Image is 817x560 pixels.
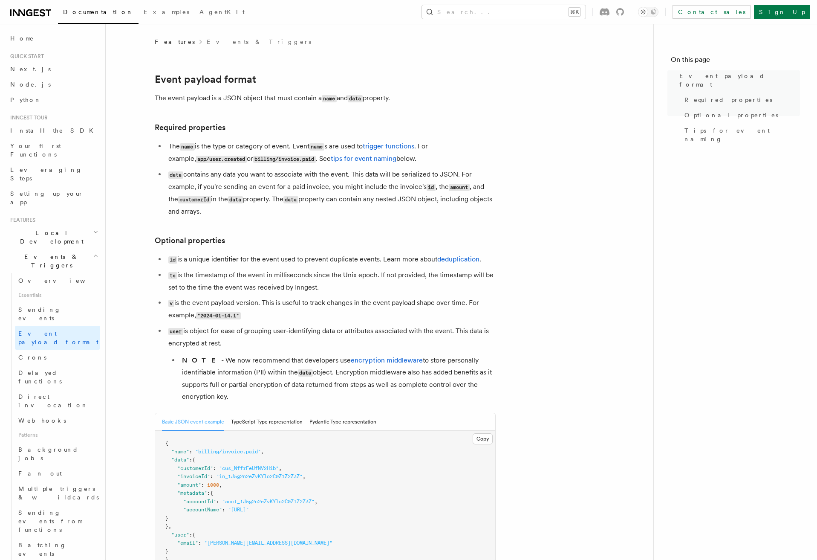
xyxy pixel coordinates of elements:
[168,256,177,264] code: id
[7,229,93,246] span: Local Development
[18,417,66,424] span: Webhooks
[15,326,100,350] a: Event payload format
[437,255,479,263] a: deduplication
[166,140,496,165] li: The is the type or category of event. Event s are used to . For example, or . See below.
[10,81,51,88] span: Node.js
[189,457,192,463] span: :
[165,440,168,446] span: {
[177,473,210,479] span: "invoiceId"
[166,297,496,322] li: is the event payload version. This is useful to track changes in the event payload shape over tim...
[754,5,810,19] a: Sign Up
[427,184,436,191] code: id
[18,330,98,345] span: Event payload format
[15,365,100,389] a: Delayed functions
[162,413,224,431] button: Basic JSON event example
[681,123,800,147] a: Tips for event naming
[192,532,195,538] span: {
[7,114,48,121] span: Inngest tour
[189,449,192,455] span: :
[7,92,100,107] a: Python
[166,269,496,293] li: is the timestamp of the event in milliseconds since the Unix epoch. If not provided, the timestam...
[7,186,100,210] a: Setting up your app
[198,540,201,546] span: :
[165,548,168,554] span: }
[15,288,100,302] span: Essentials
[207,482,219,488] span: 1000
[180,143,195,151] code: name
[10,127,98,134] span: Install the SDK
[177,465,213,471] span: "customerId"
[18,542,66,557] span: Batching events
[165,523,168,529] span: }
[684,111,778,119] span: Optional properties
[231,413,303,431] button: TypeScript Type representation
[10,166,82,182] span: Leveraging Steps
[7,138,100,162] a: Your first Functions
[168,171,183,179] code: data
[18,306,61,322] span: Sending events
[279,465,282,471] span: ,
[351,356,423,364] a: encryption middleware
[15,413,100,428] a: Webhooks
[15,428,100,442] span: Patterns
[7,162,100,186] a: Leveraging Steps
[18,369,62,385] span: Delayed functions
[303,473,306,479] span: ,
[213,465,216,471] span: :
[15,442,100,466] a: Background jobs
[201,482,204,488] span: :
[196,312,241,319] code: "2024-01-14.1"
[7,77,100,92] a: Node.js
[298,369,313,377] code: data
[261,449,264,455] span: ,
[15,350,100,365] a: Crons
[171,449,189,455] span: "name"
[228,507,249,513] span: "[URL]"
[10,190,84,206] span: Setting up your app
[7,53,44,60] span: Quick start
[331,154,396,162] a: tips for event naming
[192,457,195,463] span: {
[18,393,88,409] span: Direct invocation
[449,184,470,191] code: amount
[7,61,100,77] a: Next.js
[195,449,261,455] span: "billing/invoice.paid"
[183,499,216,505] span: "accountId"
[179,354,496,403] li: - We now recommend that developers use to store personally identifiable information (PII) within ...
[676,68,800,92] a: Event payload format
[673,5,751,19] a: Contact sales
[684,126,800,143] span: Tips for event naming
[348,95,363,102] code: data
[177,540,198,546] span: "email"
[228,196,243,203] code: data
[222,499,315,505] span: "acct_1J5g2n2eZvKYlo2C0Z1Z2Z3Z"
[283,196,298,203] code: data
[168,328,183,335] code: user
[18,509,82,533] span: Sending events from functions
[638,7,658,17] button: Toggle dark mode
[18,277,106,284] span: Overview
[168,272,177,279] code: ts
[155,92,496,104] p: The event payload is a JSON object that must contain a and property.
[679,72,800,89] span: Event payload format
[671,55,800,68] h4: On this page
[222,507,225,513] span: :
[168,523,171,529] span: ,
[15,481,100,505] a: Multiple triggers & wildcards
[189,532,192,538] span: :
[684,96,772,104] span: Required properties
[196,156,247,163] code: app/user.created
[155,122,225,133] a: Required properties
[309,143,324,151] code: name
[155,235,225,247] a: Optional properties
[18,485,99,501] span: Multiple triggers & wildcards
[7,31,100,46] a: Home
[681,107,800,123] a: Optional properties
[309,413,376,431] button: Pydantic Type representation
[177,482,201,488] span: "amount"
[177,490,207,496] span: "metadata"
[207,38,311,46] a: Events & Triggers
[63,9,133,15] span: Documentation
[219,465,279,471] span: "cus_NffrFeUfNV2Hib"
[168,300,174,307] code: v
